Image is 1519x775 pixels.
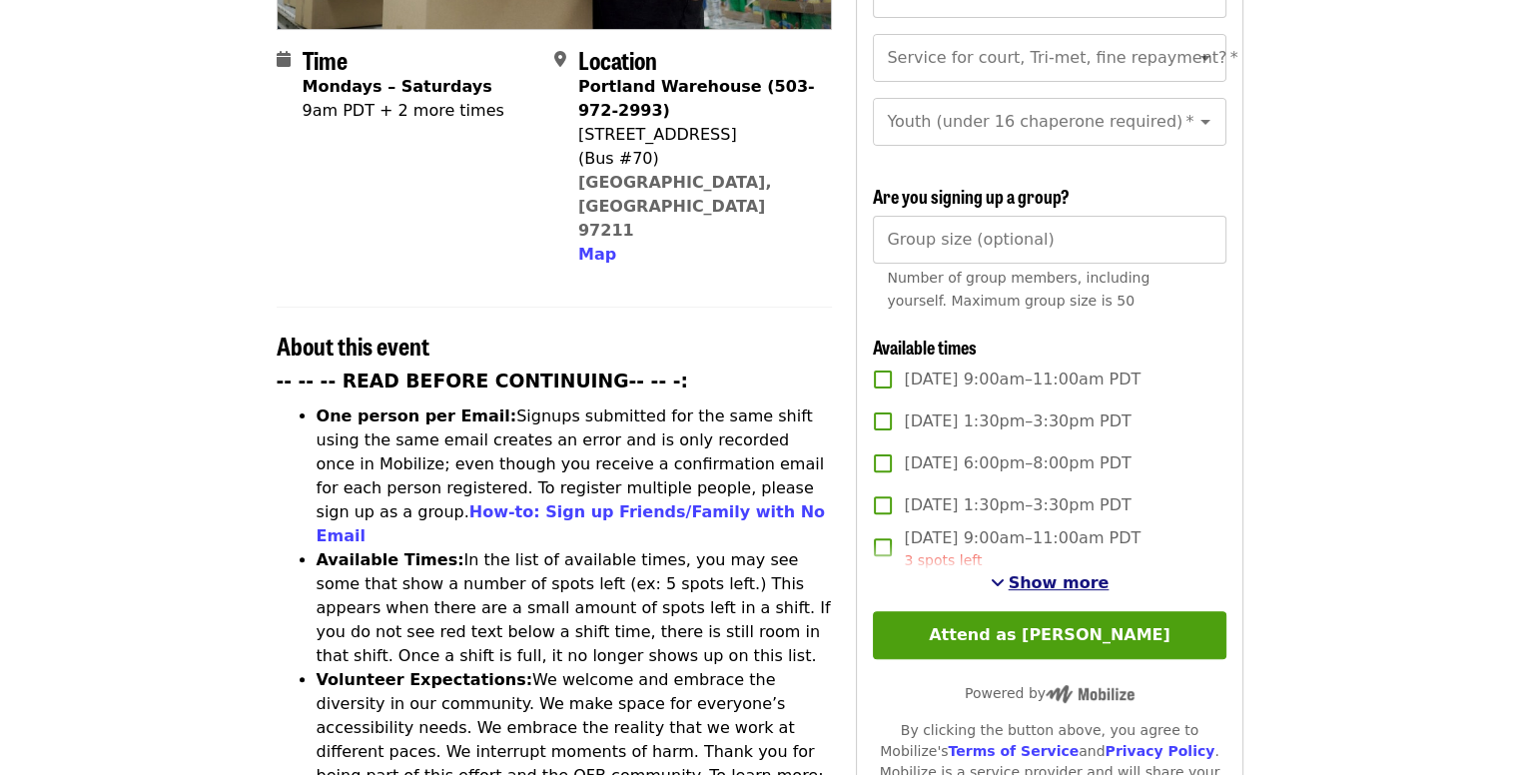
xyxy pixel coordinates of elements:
[317,406,517,425] strong: One person per Email:
[1191,44,1219,72] button: Open
[1105,743,1214,759] a: Privacy Policy
[965,685,1135,701] span: Powered by
[554,50,566,69] i: map-marker-alt icon
[873,334,977,360] span: Available times
[277,371,688,391] strong: -- -- -- READ BEFORE CONTINUING-- -- -:
[948,743,1079,759] a: Terms of Service
[904,552,982,568] span: 3 spots left
[317,550,464,569] strong: Available Times:
[578,42,657,77] span: Location
[277,50,291,69] i: calendar icon
[317,548,833,668] li: In the list of available times, you may see some that show a number of spots left (ex: 5 spots le...
[873,611,1225,659] button: Attend as [PERSON_NAME]
[887,270,1149,309] span: Number of group members, including yourself. Maximum group size is 50
[873,216,1225,264] input: [object Object]
[578,77,815,120] strong: Portland Warehouse (503-972-2993)
[1009,573,1110,592] span: Show more
[904,409,1131,433] span: [DATE] 1:30pm–3:30pm PDT
[578,243,616,267] button: Map
[578,245,616,264] span: Map
[303,77,492,96] strong: Mondays – Saturdays
[873,183,1070,209] span: Are you signing up a group?
[1046,685,1135,703] img: Powered by Mobilize
[303,99,504,123] div: 9am PDT + 2 more times
[991,571,1110,595] button: See more timeslots
[904,493,1131,517] span: [DATE] 1:30pm–3:30pm PDT
[317,502,826,545] a: How-to: Sign up Friends/Family with No Email
[904,526,1140,571] span: [DATE] 9:00am–11:00am PDT
[578,147,816,171] div: (Bus #70)
[578,123,816,147] div: [STREET_ADDRESS]
[317,670,533,689] strong: Volunteer Expectations:
[904,451,1131,475] span: [DATE] 6:00pm–8:00pm PDT
[317,404,833,548] li: Signups submitted for the same shift using the same email creates an error and is only recorded o...
[277,328,429,363] span: About this event
[1191,108,1219,136] button: Open
[303,42,348,77] span: Time
[578,173,772,240] a: [GEOGRAPHIC_DATA], [GEOGRAPHIC_DATA] 97211
[904,368,1140,391] span: [DATE] 9:00am–11:00am PDT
